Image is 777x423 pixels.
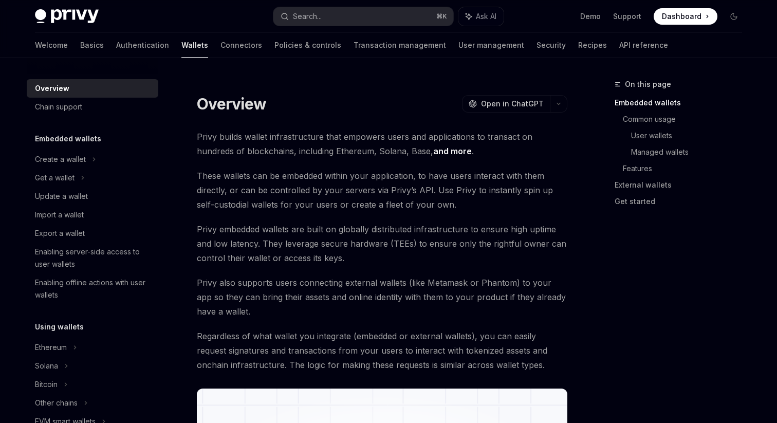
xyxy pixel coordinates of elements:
div: Bitcoin [35,378,58,391]
span: On this page [625,78,671,90]
a: Enabling server-side access to user wallets [27,243,158,273]
a: Update a wallet [27,187,158,206]
div: Export a wallet [35,227,85,240]
div: Import a wallet [35,209,84,221]
span: Ask AI [476,11,496,22]
a: Demo [580,11,601,22]
span: Open in ChatGPT [481,99,544,109]
a: Common usage [623,111,750,127]
a: Features [623,160,750,177]
a: User wallets [631,127,750,144]
a: Basics [80,33,104,58]
h1: Overview [197,95,266,113]
a: Managed wallets [631,144,750,160]
span: ⌘ K [436,12,447,21]
span: Privy embedded wallets are built on globally distributed infrastructure to ensure high uptime and... [197,222,567,265]
a: API reference [619,33,668,58]
a: Security [536,33,566,58]
div: Search... [293,10,322,23]
h5: Embedded wallets [35,133,101,145]
a: User management [458,33,524,58]
div: Chain support [35,101,82,113]
a: Overview [27,79,158,98]
a: Chain support [27,98,158,116]
div: Get a wallet [35,172,75,184]
a: Connectors [220,33,262,58]
div: Enabling server-side access to user wallets [35,246,152,270]
button: Search...⌘K [273,7,453,26]
span: Privy also supports users connecting external wallets (like Metamask or Phantom) to your app so t... [197,275,567,319]
img: dark logo [35,9,99,24]
a: Import a wallet [27,206,158,224]
div: Ethereum [35,341,67,354]
a: Get started [615,193,750,210]
a: and more [433,146,472,157]
a: Recipes [578,33,607,58]
button: Toggle dark mode [726,8,742,25]
a: Support [613,11,641,22]
div: Update a wallet [35,190,88,203]
a: Welcome [35,33,68,58]
a: Embedded wallets [615,95,750,111]
span: Privy builds wallet infrastructure that empowers users and applications to transact on hundreds o... [197,130,567,158]
a: Wallets [181,33,208,58]
a: Export a wallet [27,224,158,243]
div: Create a wallet [35,153,86,165]
button: Ask AI [458,7,504,26]
span: Regardless of what wallet you integrate (embedded or external wallets), you can easily request si... [197,329,567,372]
a: Transaction management [354,33,446,58]
div: Solana [35,360,58,372]
div: Overview [35,82,69,95]
a: External wallets [615,177,750,193]
div: Enabling offline actions with user wallets [35,277,152,301]
div: Other chains [35,397,78,409]
h5: Using wallets [35,321,84,333]
a: Authentication [116,33,169,58]
a: Dashboard [654,8,717,25]
a: Enabling offline actions with user wallets [27,273,158,304]
span: These wallets can be embedded within your application, to have users interact with them directly,... [197,169,567,212]
a: Policies & controls [274,33,341,58]
span: Dashboard [662,11,701,22]
button: Open in ChatGPT [462,95,550,113]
